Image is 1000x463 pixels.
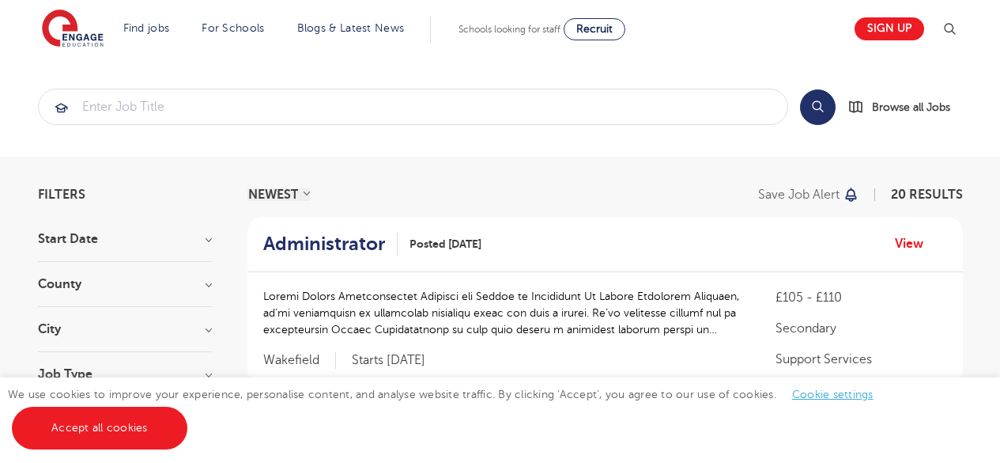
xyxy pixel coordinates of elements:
button: Search [800,89,836,125]
span: Recruit [576,23,613,35]
span: We use cookies to improve your experience, personalise content, and analyse website traffic. By c... [8,389,889,434]
input: Submit [39,89,787,124]
h3: Job Type [38,368,212,381]
p: £105 - £110 [775,288,946,307]
span: 20 RESULTS [891,188,963,202]
a: For Schools [202,22,264,34]
img: Engage Education [42,9,104,49]
h3: Start Date [38,233,212,245]
a: Find jobs [123,22,170,34]
button: Save job alert [758,188,860,201]
p: Support Services [775,350,946,369]
span: Filters [38,188,85,201]
p: Loremi Dolors Ametconsectet Adipisci eli Seddoe te Incididunt Ut Labore Etdolorem Aliquaen, ad’mi... [263,288,745,338]
a: Browse all Jobs [848,98,963,116]
a: Recruit [564,18,625,40]
span: Browse all Jobs [872,98,950,116]
a: Cookie settings [792,389,874,400]
h3: City [38,323,212,336]
a: Blogs & Latest News [297,22,405,34]
a: View [895,233,935,254]
p: Starts [DATE] [352,352,425,369]
span: Posted [DATE] [409,236,481,252]
a: Sign up [855,17,924,40]
span: Schools looking for staff [458,24,560,35]
a: Accept all cookies [12,407,187,450]
p: Secondary [775,319,946,338]
span: Wakefield [263,352,336,369]
div: Submit [38,89,788,125]
h2: Administrator [263,233,385,256]
p: Save job alert [758,188,840,201]
a: Administrator [263,233,398,256]
h3: County [38,278,212,290]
